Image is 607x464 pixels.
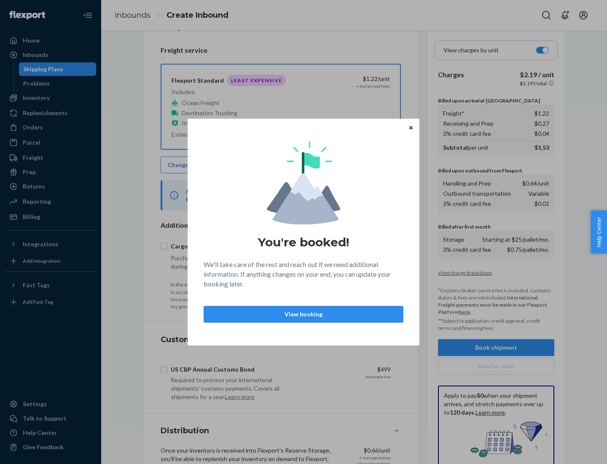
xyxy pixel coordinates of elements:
button: View booking [204,306,403,323]
p: View booking [211,310,396,318]
img: svg+xml,%3Csvg%20viewBox%3D%220%200%20174%20197%22%20fill%3D%22none%22%20xmlns%3D%22http%3A%2F%2F... [267,141,340,224]
h1: You're booked! [258,235,349,250]
button: Close [407,123,415,132]
p: We'll take care of the rest and reach out if we need additional information. If anything changes ... [204,260,403,289]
